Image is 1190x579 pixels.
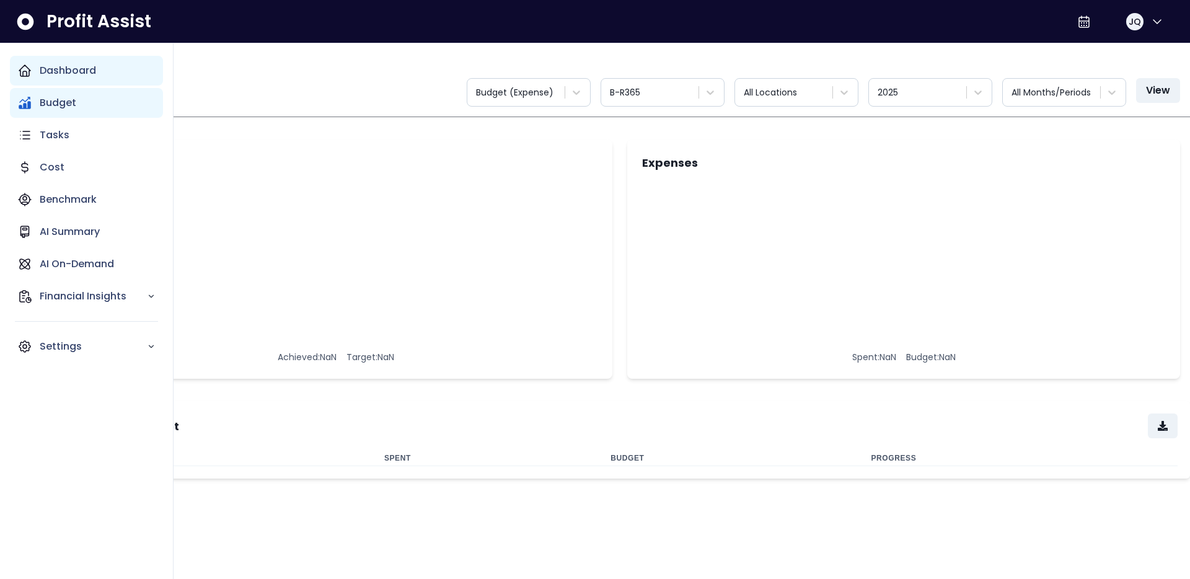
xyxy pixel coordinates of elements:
th: Category [62,451,374,466]
p: Benchmark [40,192,97,207]
th: Progress [861,451,1178,466]
span: Profit Assist [46,11,151,33]
p: Financial Insights [40,289,147,304]
p: Cost [40,160,64,175]
p: Budget: NaN [906,351,956,364]
p: Expenses [642,154,698,171]
p: Settings [40,339,147,354]
p: AI On-Demand [40,257,114,272]
span: JQ [1129,15,1141,28]
th: Spent [374,451,601,466]
p: Target: NaN [346,351,394,364]
p: AI Summary [40,224,100,239]
p: Achieved: NaN [278,351,337,364]
p: Spent: NaN [852,351,896,364]
button: View [1136,78,1180,103]
p: Tasks [40,128,69,143]
p: Dashboard [40,63,96,78]
p: Budget [40,95,76,110]
th: Budget [601,451,861,466]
